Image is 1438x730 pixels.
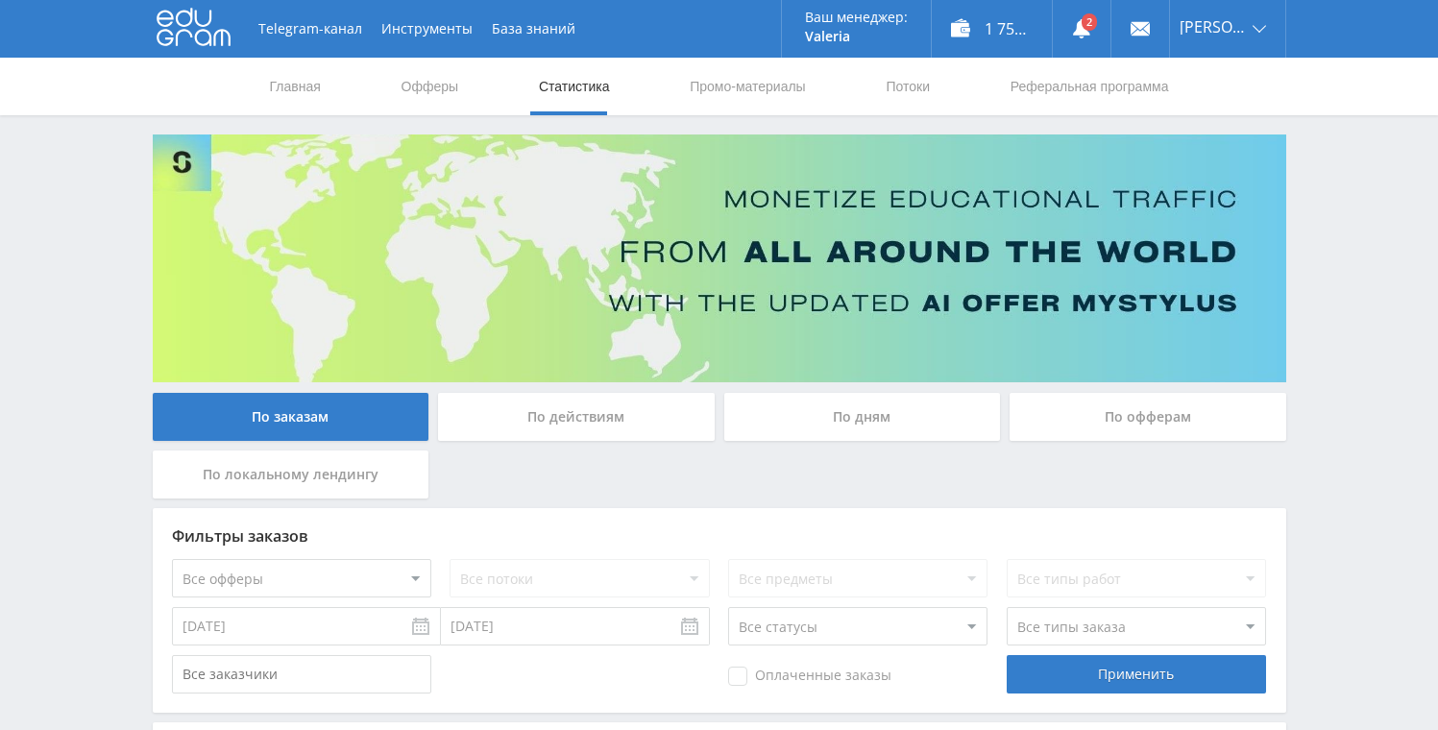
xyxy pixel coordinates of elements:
[153,393,429,441] div: По заказам
[805,29,908,44] p: Valeria
[153,134,1286,382] img: Banner
[1010,393,1286,441] div: По офферам
[728,667,891,686] span: Оплаченные заказы
[724,393,1001,441] div: По дням
[1009,58,1171,115] a: Реферальная программа
[1180,19,1247,35] span: [PERSON_NAME]
[400,58,461,115] a: Офферы
[805,10,908,25] p: Ваш менеджер:
[688,58,807,115] a: Промо-материалы
[537,58,612,115] a: Статистика
[438,393,715,441] div: По действиям
[268,58,323,115] a: Главная
[1007,655,1266,693] div: Применить
[172,655,431,693] input: Все заказчики
[172,527,1267,545] div: Фильтры заказов
[884,58,932,115] a: Потоки
[153,450,429,499] div: По локальному лендингу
